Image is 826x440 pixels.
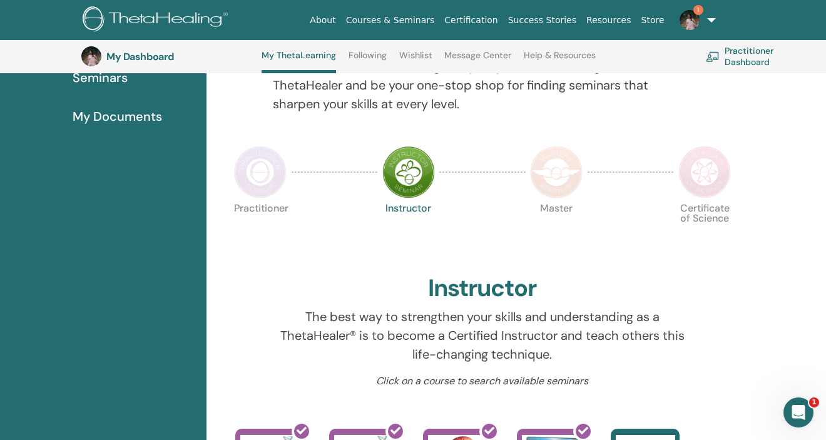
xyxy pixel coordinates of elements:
img: Master [530,146,583,198]
h2: Instructor [428,274,538,303]
img: logo.png [83,6,232,34]
span: 1 [693,5,703,15]
img: Instructor [382,146,435,198]
p: Certificate of Science [678,203,731,256]
p: Practitioner [234,203,287,256]
a: Practitioner Dashboard [706,43,812,70]
a: Following [349,50,387,70]
h3: My Dashboard [106,51,232,63]
span: My Documents [73,107,162,126]
img: default.jpg [680,10,700,30]
a: Success Stories [503,9,581,32]
a: My ThetaLearning [262,50,336,73]
img: Practitioner [234,146,287,198]
a: Message Center [444,50,511,70]
p: Click on a course to search available seminars [273,374,692,389]
iframe: Intercom live chat [783,397,813,427]
a: Certification [439,9,502,32]
a: Resources [581,9,636,32]
a: Store [636,9,670,32]
a: Wishlist [399,50,432,70]
a: Courses & Seminars [341,9,440,32]
span: 1 [809,397,819,407]
p: Master [530,203,583,256]
img: Certificate of Science [678,146,731,198]
a: Help & Resources [524,50,596,70]
p: The best way to strengthen your skills and understanding as a ThetaHealer® is to become a Certifi... [273,307,692,364]
p: Instructor [382,203,435,256]
a: About [305,9,340,32]
img: default.jpg [81,46,101,66]
img: chalkboard-teacher.svg [706,51,720,61]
